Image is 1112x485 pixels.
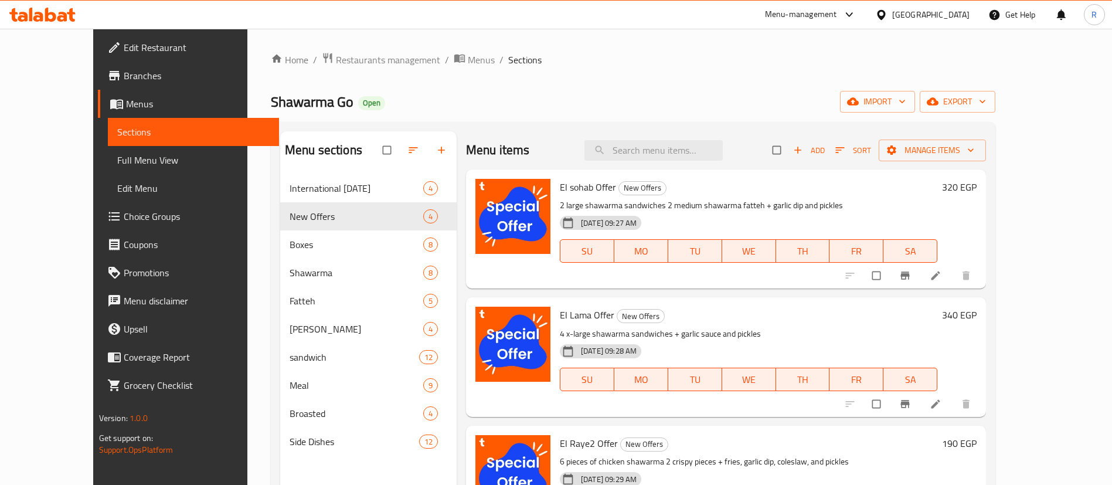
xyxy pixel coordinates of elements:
span: Manage items [888,143,977,158]
div: Maria [290,322,423,336]
span: [DATE] 09:29 AM [576,474,641,485]
div: Broasted4 [280,399,457,428]
span: Choice Groups [124,209,270,223]
button: SA [883,368,937,391]
div: items [423,322,438,336]
span: Upsell [124,322,270,336]
li: / [445,53,449,67]
button: FR [829,368,883,391]
span: Get support on: [99,430,153,446]
button: SA [883,239,937,263]
a: Edit menu item [930,270,944,281]
img: El sohab Offer [475,179,550,254]
span: Version: [99,411,128,426]
span: [DATE] 09:27 AM [576,218,641,229]
div: items [423,238,438,252]
a: Grocery Checklist [98,371,279,399]
a: Edit menu item [930,398,944,410]
span: R [1091,8,1097,21]
div: New Offers [290,209,423,223]
span: Fatteh [290,294,423,308]
span: Select all sections [376,139,400,161]
span: New Offers [619,181,666,195]
span: Coverage Report [124,350,270,364]
a: Branches [98,62,279,90]
button: Add section [429,137,457,163]
a: Home [271,53,308,67]
button: export [920,91,995,113]
span: Select to update [865,264,890,287]
div: items [423,406,438,420]
button: TH [776,239,830,263]
span: 8 [424,267,437,279]
span: SU [565,243,610,260]
span: Grocery Checklist [124,378,270,392]
span: Branches [124,69,270,83]
img: El Lama Offer [475,307,550,382]
a: Upsell [98,315,279,343]
button: Manage items [879,140,986,161]
button: MO [614,239,668,263]
span: El sohab Offer [560,178,616,196]
a: Edit Restaurant [98,33,279,62]
span: TU [673,371,717,388]
span: Add [793,144,825,157]
a: Sections [108,118,279,146]
span: Promotions [124,266,270,280]
span: sandwich [290,350,419,364]
span: Menu disclaimer [124,294,270,308]
span: import [849,94,906,109]
a: Menu disclaimer [98,287,279,315]
span: [PERSON_NAME] [290,322,423,336]
span: Open [358,98,385,108]
span: Select to update [865,393,890,415]
div: items [423,294,438,308]
button: SU [560,239,614,263]
span: New Offers [617,310,664,323]
div: [PERSON_NAME]4 [280,315,457,343]
span: SU [565,371,610,388]
span: Edit Menu [117,181,270,195]
nav: breadcrumb [271,52,995,67]
span: WE [727,243,771,260]
button: WE [722,368,776,391]
li: / [313,53,317,67]
p: 6 pieces of chicken shawarma 2 crispy pieces + fries, garlic dip, coleslaw, and pickles [560,455,937,469]
span: Sections [117,125,270,139]
div: items [423,378,438,392]
a: Coupons [98,230,279,259]
button: TU [668,368,722,391]
span: International [DATE] [290,181,423,195]
a: Promotions [98,259,279,287]
button: WE [722,239,776,263]
p: 4 x-large shawarma sandwiches + garlic sauce and pickles [560,327,937,341]
span: MO [619,243,664,260]
span: Add item [790,141,828,160]
div: [GEOGRAPHIC_DATA] [892,8,970,21]
span: Boxes [290,238,423,252]
span: MO [619,371,664,388]
h2: Menu sections [285,141,362,159]
div: New Offers4 [280,202,457,230]
div: sandwich12 [280,343,457,371]
span: Edit Restaurant [124,40,270,55]
div: International [DATE]4 [280,174,457,202]
span: Shawarma [290,266,423,280]
div: Menu-management [765,8,837,22]
span: 9 [424,380,437,391]
span: 12 [420,436,437,447]
span: SA [888,371,933,388]
div: International Potato Day [290,181,423,195]
span: Broasted [290,406,423,420]
div: Open [358,96,385,110]
input: search [584,140,723,161]
div: Meal [290,378,423,392]
p: 2 large shawarma sandwiches 2 medium shawarma fatteh + garlic dip and pickles [560,198,937,213]
span: New Offers [621,437,668,451]
div: Shawarma8 [280,259,457,287]
span: TH [781,371,825,388]
span: 12 [420,352,437,363]
span: WE [727,371,771,388]
span: TH [781,243,825,260]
